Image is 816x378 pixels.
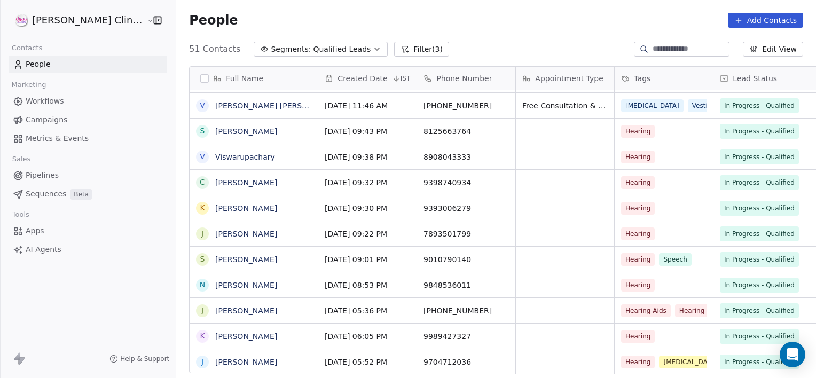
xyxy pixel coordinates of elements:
[7,207,34,223] span: Tools
[215,230,277,238] a: [PERSON_NAME]
[621,279,655,292] span: Hearing
[7,151,35,167] span: Sales
[7,77,51,93] span: Marketing
[26,114,67,125] span: Campaigns
[9,111,167,129] a: Campaigns
[417,67,515,90] div: Phone Number
[338,73,387,84] span: Created Date
[325,229,410,239] span: [DATE] 09:22 PM
[733,73,777,84] span: Lead Status
[724,357,795,367] span: In Progress - Qualified
[621,304,671,317] span: Hearing Aids
[724,305,795,316] span: In Progress - Qualified
[423,357,509,367] span: 9704712036
[200,125,205,137] div: S
[423,177,509,188] span: 9398740934
[423,280,509,290] span: 9848536011
[621,227,655,240] span: Hearing
[200,202,205,214] div: K
[621,125,655,138] span: Hearing
[201,228,203,239] div: J
[200,100,206,111] div: V
[621,356,655,368] span: Hearing
[200,254,205,265] div: S
[32,13,144,27] span: [PERSON_NAME] Clinic External
[621,253,655,266] span: Hearing
[200,177,205,188] div: C
[423,203,509,214] span: 9393006279
[325,177,410,188] span: [DATE] 09:32 PM
[215,204,277,212] a: [PERSON_NAME]
[109,355,169,363] a: Help & Support
[13,11,139,29] button: [PERSON_NAME] Clinic External
[724,152,795,162] span: In Progress - Qualified
[26,225,44,237] span: Apps
[26,188,66,200] span: Sequences
[516,67,614,90] div: Appointment Type
[201,356,203,367] div: J
[522,100,608,111] span: Free Consultation & Free Screening
[215,255,277,264] a: [PERSON_NAME]
[724,280,795,290] span: In Progress - Qualified
[190,90,318,374] div: grid
[201,305,203,316] div: J
[728,13,803,28] button: Add Contacts
[226,73,263,84] span: Full Name
[780,342,805,367] div: Open Intercom Messenger
[9,92,167,110] a: Workflows
[215,358,277,366] a: [PERSON_NAME]
[688,99,716,112] span: Vestib
[215,127,277,136] a: [PERSON_NAME]
[724,229,795,239] span: In Progress - Qualified
[724,331,795,342] span: In Progress - Qualified
[423,254,509,265] span: 9010790140
[621,176,655,189] span: Hearing
[325,203,410,214] span: [DATE] 09:30 PM
[9,241,167,258] a: AI Agents
[423,305,509,316] span: [PHONE_NUMBER]
[423,229,509,239] span: 7893501799
[190,67,318,90] div: Full Name
[423,126,509,137] span: 8125663764
[325,100,410,111] span: [DATE] 11:46 AM
[423,100,509,111] span: [PHONE_NUMBER]
[26,133,89,144] span: Metrics & Events
[215,306,277,315] a: [PERSON_NAME]
[724,100,795,111] span: In Progress - Qualified
[70,189,92,200] span: Beta
[713,67,812,90] div: Lead Status
[200,151,206,162] div: V
[325,305,410,316] span: [DATE] 05:36 PM
[325,126,410,137] span: [DATE] 09:43 PM
[215,178,277,187] a: [PERSON_NAME]
[743,42,803,57] button: Edit View
[26,170,59,181] span: Pipelines
[9,185,167,203] a: SequencesBeta
[9,56,167,73] a: People
[325,254,410,265] span: [DATE] 09:01 PM
[325,357,410,367] span: [DATE] 05:52 PM
[9,167,167,184] a: Pipelines
[724,177,795,188] span: In Progress - Qualified
[26,59,51,70] span: People
[423,152,509,162] span: 8908043333
[189,12,238,28] span: People
[215,281,277,289] a: [PERSON_NAME]
[325,331,410,342] span: [DATE] 06:05 PM
[26,244,61,255] span: AI Agents
[7,40,47,56] span: Contacts
[394,42,449,57] button: Filter(3)
[615,67,713,90] div: Tags
[215,101,342,110] a: [PERSON_NAME] [PERSON_NAME]
[436,73,492,84] span: Phone Number
[271,44,311,55] span: Segments:
[189,43,240,56] span: 51 Contacts
[325,152,410,162] span: [DATE] 09:38 PM
[675,304,709,317] span: Hearing
[634,73,650,84] span: Tags
[724,203,795,214] span: In Progress - Qualified
[200,330,205,342] div: K
[215,153,275,161] a: Viswarupachary
[621,202,655,215] span: Hearing
[621,99,684,112] span: [MEDICAL_DATA]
